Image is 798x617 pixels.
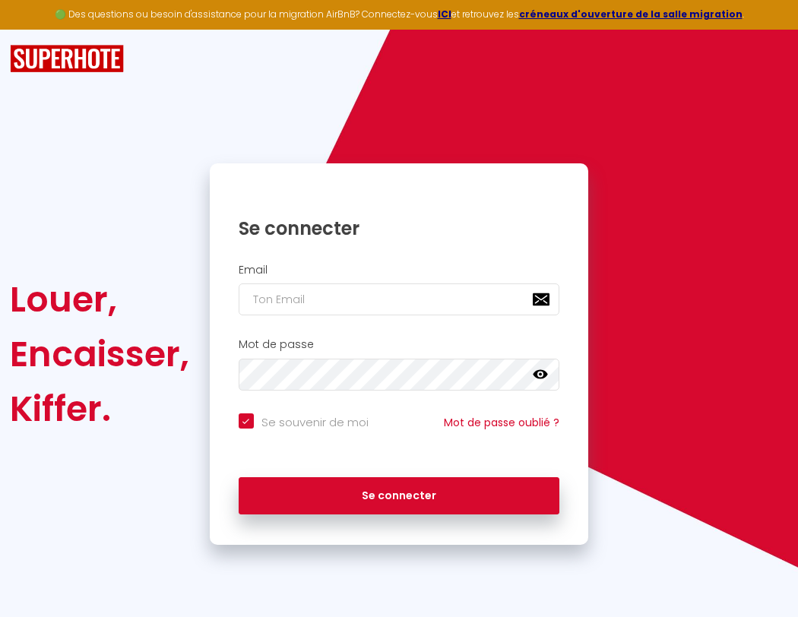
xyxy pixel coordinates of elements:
[10,327,189,381] div: Encaisser,
[239,338,560,351] h2: Mot de passe
[519,8,743,21] a: créneaux d'ouverture de la salle migration
[239,283,560,315] input: Ton Email
[10,272,189,327] div: Louer,
[438,8,451,21] a: ICI
[239,264,560,277] h2: Email
[10,381,189,436] div: Kiffer.
[239,217,560,240] h1: Se connecter
[239,477,560,515] button: Se connecter
[10,45,124,73] img: SuperHote logo
[444,415,559,430] a: Mot de passe oublié ?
